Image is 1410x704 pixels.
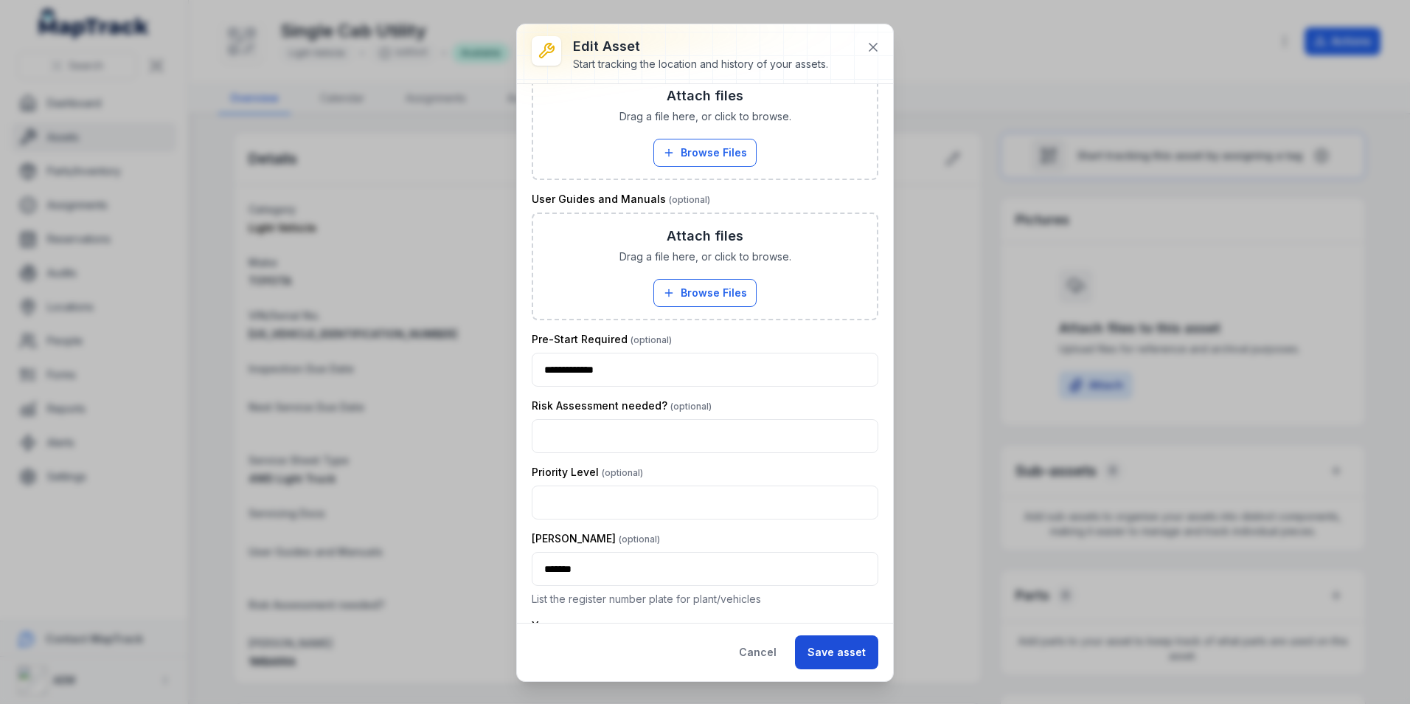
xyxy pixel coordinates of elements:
[726,635,789,669] button: Cancel
[573,36,828,57] h3: Edit asset
[532,465,643,480] label: Priority Level
[532,531,660,546] label: [PERSON_NAME]
[667,226,743,246] h3: Attach files
[532,192,710,207] label: User Guides and Manuals
[532,398,712,413] label: Risk Assessment needed?
[653,279,757,307] button: Browse Files
[619,109,791,124] span: Drag a file here, or click to browse.
[619,249,791,264] span: Drag a file here, or click to browse.
[532,592,878,607] p: List the register number plate for plant/vehicles
[667,86,743,106] h3: Attach files
[532,618,600,633] label: Year
[532,332,672,347] label: Pre-Start Required
[573,57,828,72] div: Start tracking the location and history of your assets.
[795,635,878,669] button: Save asset
[653,139,757,167] button: Browse Files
